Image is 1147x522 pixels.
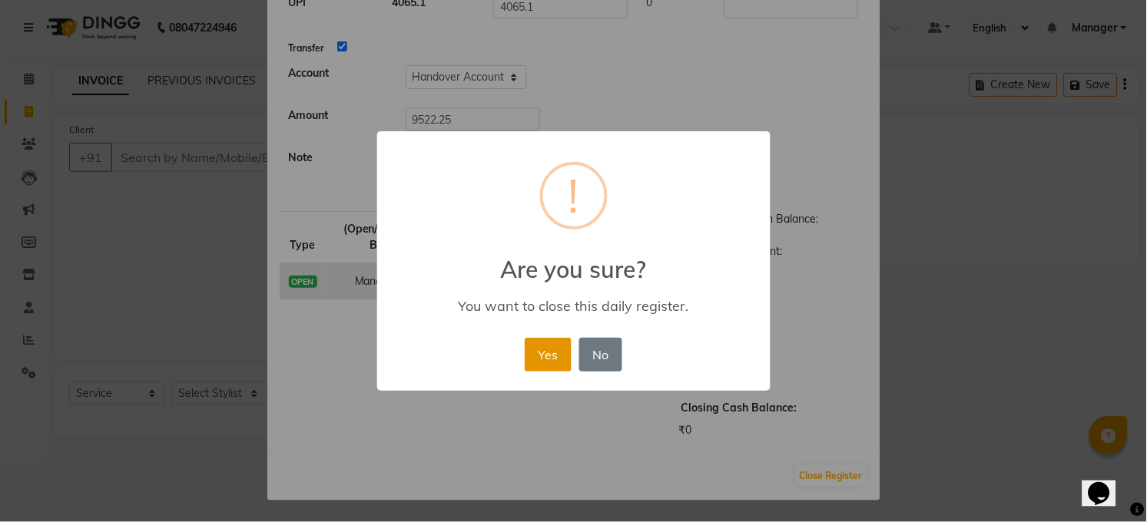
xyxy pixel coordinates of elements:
div: ! [569,165,579,226]
button: Yes [525,338,572,372]
iframe: chat widget [1082,461,1132,507]
button: No [579,338,622,372]
h2: Are you sure? [377,237,771,283]
div: You want to close this daily register. [399,297,748,315]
